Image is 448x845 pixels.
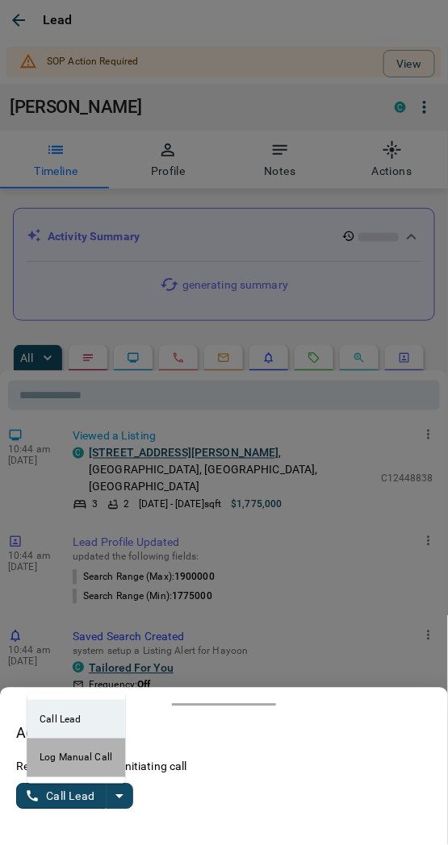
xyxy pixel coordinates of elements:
button: Call Lead [16,784,106,810]
li: Log Manual Call [27,739,125,777]
p: Action Required: [16,722,432,744]
li: Call Lead [27,700,125,739]
div: split button [16,784,133,810]
p: Reach out to lead by initiating call [16,759,187,776]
